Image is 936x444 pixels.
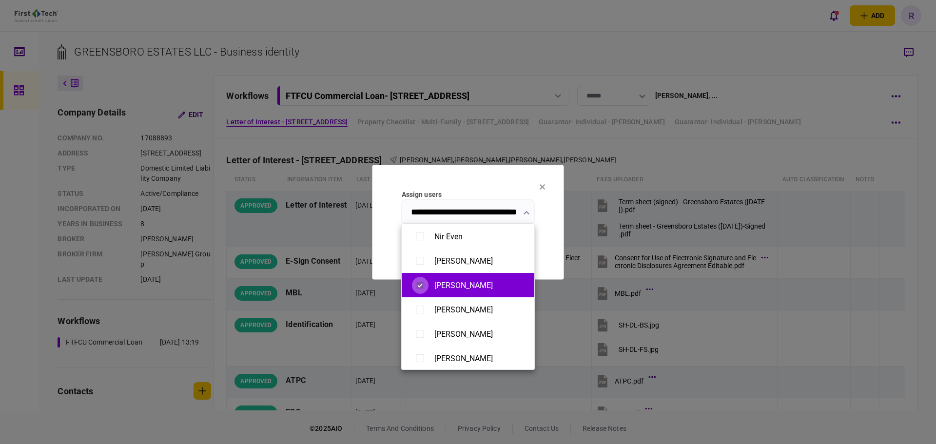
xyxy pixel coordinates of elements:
[411,350,525,367] button: [PERSON_NAME]
[411,277,525,294] button: [PERSON_NAME]
[434,256,493,266] div: [PERSON_NAME]
[411,252,525,270] button: [PERSON_NAME]
[434,281,493,290] div: [PERSON_NAME]
[411,228,525,245] button: Nir Even
[411,301,525,318] button: [PERSON_NAME]
[434,329,493,339] div: [PERSON_NAME]
[434,232,463,241] div: Nir Even
[434,354,493,363] div: [PERSON_NAME]
[434,305,493,314] div: [PERSON_NAME]
[411,326,525,343] button: [PERSON_NAME]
